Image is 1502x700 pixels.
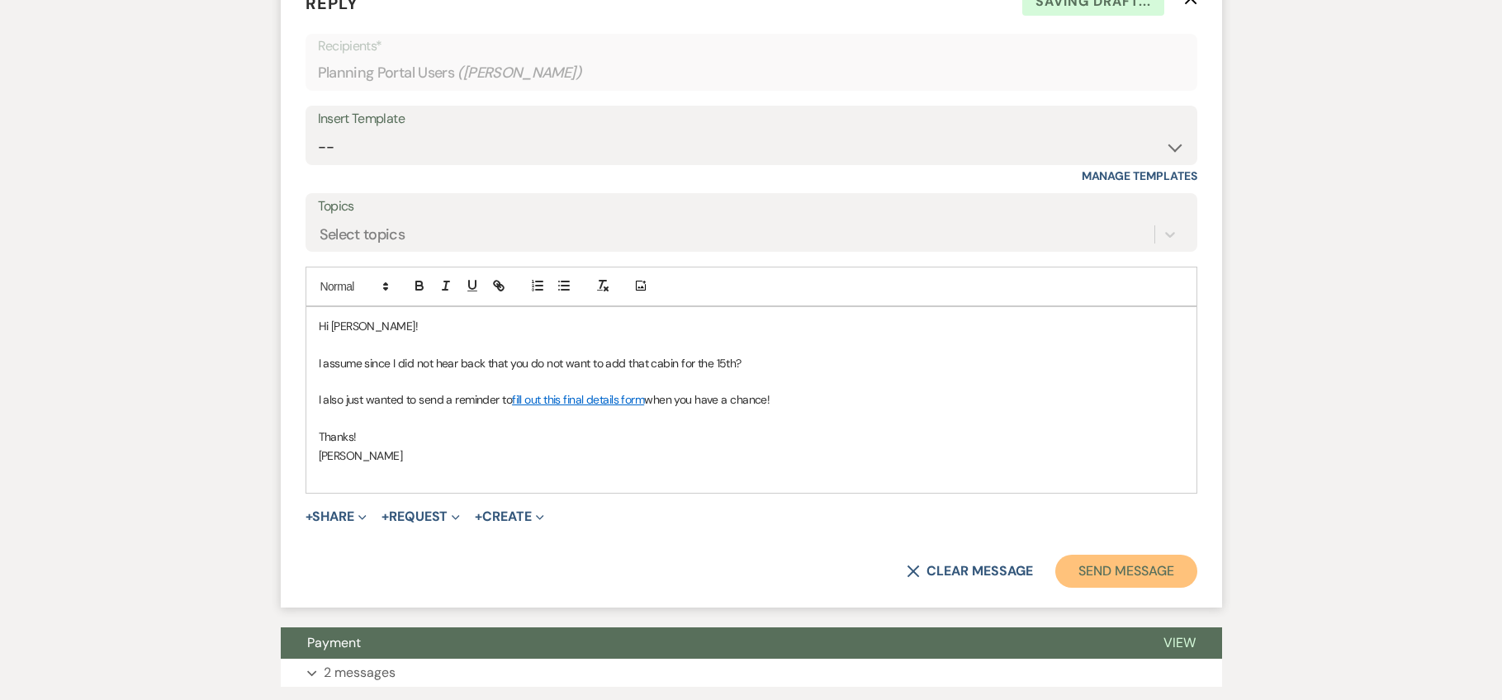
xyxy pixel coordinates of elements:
button: View [1137,627,1222,659]
p: [PERSON_NAME] [319,447,1184,465]
button: Clear message [907,565,1032,578]
p: I assume since I did not hear back that you do not want to add that cabin for the 15th? [319,354,1184,372]
p: 2 messages [324,662,396,683]
span: + [306,510,313,523]
p: Recipients* [318,35,1185,57]
a: Manage Templates [1082,168,1197,183]
div: Select topics [320,223,405,245]
span: View [1163,634,1196,651]
p: I also just wanted to send a reminder to when you have a chance! [319,390,1184,409]
div: Planning Portal Users [318,57,1185,89]
button: Send Message [1055,555,1196,588]
button: Share [306,510,367,523]
span: + [381,510,389,523]
span: + [475,510,482,523]
span: ( [PERSON_NAME] ) [457,62,581,84]
button: 2 messages [281,659,1222,687]
button: Request [381,510,460,523]
button: Create [475,510,543,523]
span: Payment [307,634,361,651]
a: fill out this final details form [512,392,644,407]
label: Topics [318,195,1185,219]
button: Payment [281,627,1137,659]
p: Hi [PERSON_NAME]! [319,317,1184,335]
p: Thanks! [319,428,1184,446]
div: Insert Template [318,107,1185,131]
